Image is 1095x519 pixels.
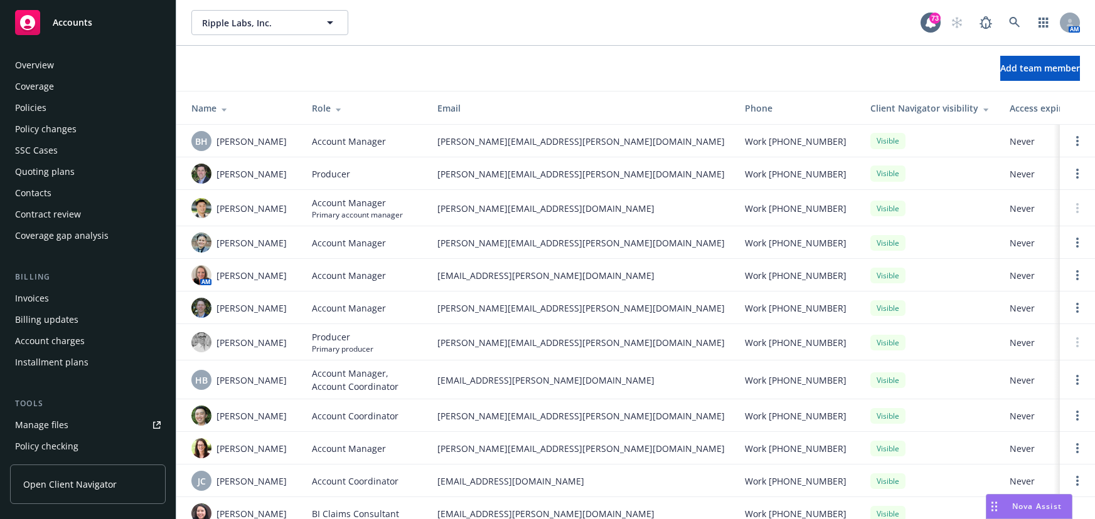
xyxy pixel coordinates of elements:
span: Account Manager [312,301,386,315]
span: Work [PHONE_NUMBER] [745,236,847,249]
a: Open options [1070,441,1085,456]
span: Primary producer [312,343,373,354]
span: Work [PHONE_NUMBER] [745,336,847,349]
span: Work [PHONE_NUMBER] [745,374,847,387]
div: Overview [15,55,54,75]
span: JC [198,474,206,488]
div: Billing [10,271,166,283]
img: photo [191,198,211,218]
span: [PERSON_NAME] [216,167,287,181]
span: Work [PHONE_NUMBER] [745,202,847,215]
span: Add team member [1000,62,1080,74]
a: Policy changes [10,119,166,139]
a: Invoices [10,288,166,308]
div: SSC Cases [15,140,58,160]
div: Email [437,102,725,115]
div: Contract review [15,204,81,224]
img: photo [191,332,211,352]
div: Installment plans [15,352,88,372]
span: HB [195,374,208,387]
div: Visible [870,268,905,283]
span: Account Manager [312,196,403,209]
a: Overview [10,55,166,75]
div: Policy changes [15,119,77,139]
span: Ripple Labs, Inc. [202,16,311,29]
a: Search [1002,10,1027,35]
div: Visible [870,300,905,316]
button: Add team member [1000,56,1080,81]
a: Open options [1070,235,1085,250]
span: Work [PHONE_NUMBER] [745,167,847,181]
span: [PERSON_NAME] [216,135,287,148]
div: Role [312,102,417,115]
span: Account Manager [312,135,386,148]
button: Ripple Labs, Inc. [191,10,348,35]
span: [PERSON_NAME] [216,301,287,315]
div: Manage files [15,415,68,435]
span: [PERSON_NAME][EMAIL_ADDRESS][PERSON_NAME][DOMAIN_NAME] [437,336,725,349]
div: Visible [870,335,905,350]
div: Visible [870,201,905,216]
span: Work [PHONE_NUMBER] [745,474,847,488]
a: Quoting plans [10,162,166,182]
a: Policy checking [10,436,166,456]
a: Installment plans [10,352,166,372]
span: Work [PHONE_NUMBER] [745,409,847,422]
a: Accounts [10,5,166,40]
span: Account Manager [312,236,386,249]
span: [PERSON_NAME] [216,374,287,387]
a: Report a Bug [973,10,998,35]
span: [PERSON_NAME][EMAIL_ADDRESS][PERSON_NAME][DOMAIN_NAME] [437,135,725,148]
div: Phone [745,102,850,115]
span: [PERSON_NAME][EMAIL_ADDRESS][PERSON_NAME][DOMAIN_NAME] [437,236,725,249]
img: photo [191,265,211,285]
a: Open options [1070,473,1085,488]
span: Work [PHONE_NUMBER] [745,442,847,455]
div: Quoting plans [15,162,75,182]
span: Account Coordinator [312,409,398,422]
span: [PERSON_NAME][EMAIL_ADDRESS][PERSON_NAME][DOMAIN_NAME] [437,167,725,181]
div: Visible [870,408,905,424]
div: Policies [15,98,46,118]
a: Open options [1070,268,1085,283]
span: [PERSON_NAME][EMAIL_ADDRESS][PERSON_NAME][DOMAIN_NAME] [437,301,725,315]
div: Account charges [15,331,85,351]
div: Contacts [15,183,51,203]
span: [EMAIL_ADDRESS][DOMAIN_NAME] [437,474,725,488]
span: [EMAIL_ADDRESS][PERSON_NAME][DOMAIN_NAME] [437,269,725,282]
div: 73 [929,13,941,24]
span: Account Manager, Account Coordinator [312,367,417,393]
a: Coverage gap analysis [10,226,166,246]
div: Visible [870,441,905,456]
span: Primary account manager [312,209,403,220]
span: Work [PHONE_NUMBER] [745,135,847,148]
span: Work [PHONE_NUMBER] [745,269,847,282]
span: Nova Assist [1012,501,1062,511]
span: Account Manager [312,442,386,455]
span: Accounts [53,18,92,28]
a: Open options [1070,166,1085,181]
a: Contract review [10,204,166,224]
span: [PERSON_NAME] [216,236,287,249]
img: photo [191,164,211,184]
span: [PERSON_NAME] [216,269,287,282]
div: Policy checking [15,436,78,456]
img: photo [191,438,211,458]
div: Visible [870,372,905,388]
a: Start snowing [944,10,969,35]
a: Open options [1070,134,1085,149]
div: Name [191,102,292,115]
span: Producer [312,167,350,181]
span: BH [195,135,208,148]
a: Open options [1070,372,1085,387]
a: SSC Cases [10,140,166,160]
img: photo [191,406,211,426]
span: [PERSON_NAME] [216,409,287,422]
span: [EMAIL_ADDRESS][PERSON_NAME][DOMAIN_NAME] [437,374,725,387]
a: Open options [1070,408,1085,423]
span: Producer [312,330,373,343]
span: Account Coordinator [312,474,398,488]
span: Work [PHONE_NUMBER] [745,301,847,315]
div: Invoices [15,288,49,308]
button: Nova Assist [986,494,1072,519]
